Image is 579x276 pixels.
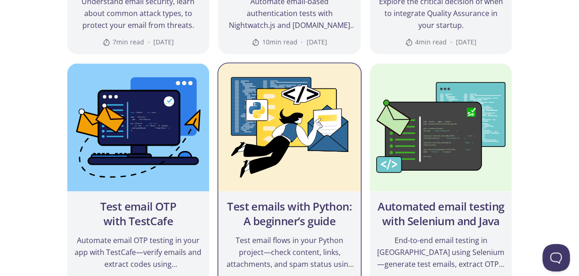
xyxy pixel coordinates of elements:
[377,199,505,228] h2: Automated email testing with Selenium and Java
[405,38,447,47] span: 4 min read
[226,199,353,228] h2: Test emails with Python: A beginner’s guide
[226,234,353,270] p: Test email flows in your Python project—check content, links, attachments, and spam status using ...
[252,38,297,47] span: 10 min read
[542,244,570,271] iframe: Help Scout Beacon - Open
[75,234,202,270] p: Automate email OTP testing in your app with TestCafe—verify emails and extract codes using [DOMAI...
[218,63,361,191] img: Test emails with Python: A beginner’s guide
[370,63,512,191] img: Automated email testing with Selenium and Java
[75,199,202,228] h2: Test email OTP with TestCafe
[67,63,210,191] img: Test email OTP with TestCafe
[377,234,505,270] p: End-to-end email testing in [GEOGRAPHIC_DATA] using Selenium—generate test emails, extract OTPs, ...
[153,38,174,47] time: [DATE]
[103,38,144,47] span: 7 min read
[456,38,476,47] time: [DATE]
[306,38,327,47] time: [DATE]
